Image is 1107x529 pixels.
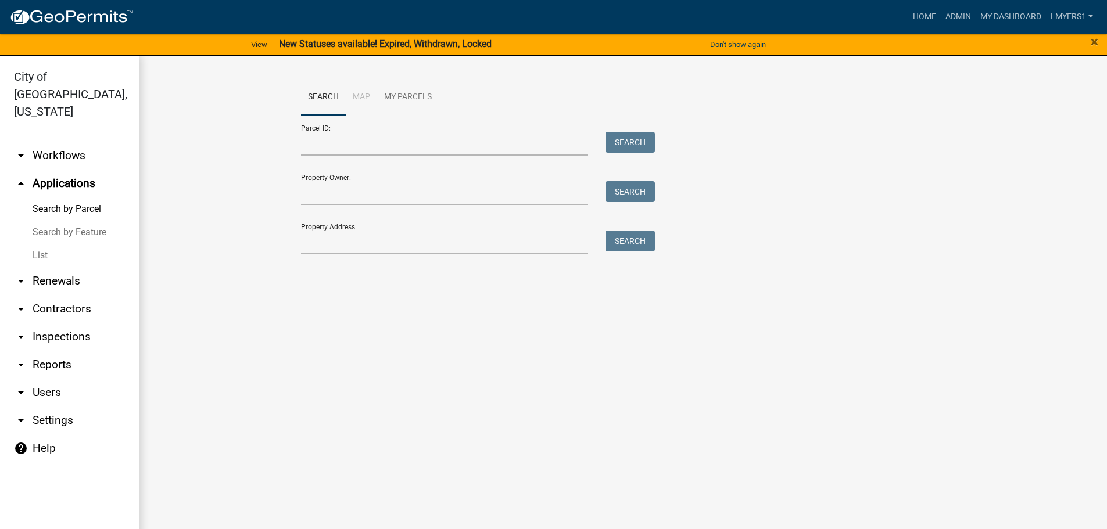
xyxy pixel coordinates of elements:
a: View [246,35,272,54]
i: arrow_drop_down [14,330,28,344]
a: Search [301,79,346,116]
a: My Parcels [377,79,439,116]
button: Search [606,132,655,153]
a: Home [908,6,941,28]
i: arrow_drop_down [14,149,28,163]
button: Don't show again [705,35,771,54]
button: Close [1091,35,1098,49]
strong: New Statuses available! Expired, Withdrawn, Locked [279,38,492,49]
a: My Dashboard [976,6,1046,28]
i: arrow_drop_down [14,386,28,400]
span: × [1091,34,1098,50]
i: arrow_drop_down [14,302,28,316]
i: arrow_drop_up [14,177,28,190]
i: arrow_drop_down [14,274,28,288]
a: lmyers1 [1046,6,1098,28]
i: help [14,441,28,455]
button: Search [606,231,655,251]
i: arrow_drop_down [14,413,28,427]
a: Admin [941,6,976,28]
button: Search [606,181,655,202]
i: arrow_drop_down [14,358,28,372]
